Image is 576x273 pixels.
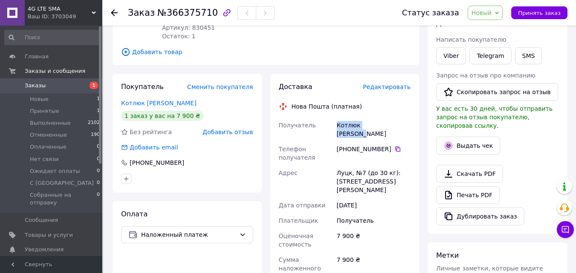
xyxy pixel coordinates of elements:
span: Ожидает оплаты [30,167,80,175]
button: SMS [515,47,542,64]
span: Плательщик [279,217,318,224]
span: Написать покупателю [436,36,506,43]
span: Сменить покупателя [187,83,253,90]
span: 0 [97,143,100,151]
span: 0 [97,191,100,207]
a: Скачать PDF [436,165,503,183]
div: Ваш ID: 3703049 [28,13,102,20]
span: Адрес [279,170,298,176]
span: Добавить отзыв [203,129,253,135]
span: 1 [97,107,100,115]
a: Viber [436,47,466,64]
button: Дублировать заказ [436,207,524,225]
span: Оплата [121,210,148,218]
div: [PHONE_NUMBER] [337,145,411,153]
span: 0 [97,179,100,187]
a: Котлюк [PERSON_NAME] [121,100,197,106]
div: Вернуться назад [111,9,118,17]
button: Скопировать запрос на отзыв [436,83,558,101]
span: 0 [97,155,100,163]
span: Оценочная стоимость [279,233,313,248]
div: 7 900 ₴ [335,228,412,252]
span: №366375710 [157,8,218,18]
span: Действия [436,19,470,27]
span: Заказы и сообщения [25,67,85,75]
span: 0 [97,167,100,175]
div: Получатель [335,213,412,228]
span: Оплаченные [30,143,67,151]
a: Telegram [469,47,511,64]
span: Телефон получателя [279,146,315,161]
button: Чат с покупателем [557,221,574,238]
div: Нова Пошта (платная) [289,102,364,111]
input: Поиск [4,30,101,45]
span: Принятые [30,107,59,115]
span: Сообщения [25,216,58,224]
span: Доставка [279,83,313,91]
span: Отмененные [30,131,67,139]
div: Добавить email [129,143,179,152]
span: Нет связи [30,155,58,163]
span: Товары и услуги [25,231,73,239]
span: Выполненные [30,119,71,127]
span: Артикул: 830451 [162,24,215,31]
div: [PHONE_NUMBER] [129,158,185,167]
span: Новые [30,95,49,103]
div: Котлюк [PERSON_NAME] [335,118,412,141]
span: Метки [436,251,459,259]
a: Печать PDF [436,186,500,204]
button: Выдать чек [436,137,500,155]
span: Дата отправки [279,202,326,209]
span: Принять заказ [518,10,561,16]
div: [DATE] [335,198,412,213]
span: Уведомления [25,246,64,253]
div: Добавить email [120,143,179,152]
span: 1 [97,95,100,103]
span: Наложенный платеж [141,230,236,239]
span: Главная [25,53,49,60]
div: Луцк, №7 (до 30 кг): [STREET_ADDRESS][PERSON_NAME] [335,165,412,198]
button: Принять заказ [511,6,567,19]
span: 1 [90,82,98,89]
span: Покупатель [121,83,164,91]
span: Редактировать [363,83,411,90]
span: 4G LTE SMA [28,5,92,13]
span: Новый [472,9,492,16]
div: 1 заказ у вас на 7 900 ₴ [121,111,204,121]
span: Запрос на отзыв про компанию [436,72,535,79]
span: Собранные на отправку [30,191,97,207]
span: С [GEOGRAPHIC_DATA] [30,179,94,187]
span: У вас есть 30 дней, чтобы отправить запрос на отзыв покупателю, скопировав ссылку. [436,105,553,129]
span: Заказ [128,8,155,18]
span: 190 [91,131,100,139]
span: Заказы [25,82,46,89]
span: Добавить товар [121,47,411,57]
span: Без рейтинга [130,129,172,135]
span: Получатель [279,122,316,129]
div: Статус заказа [402,9,459,17]
span: 2102 [88,119,100,127]
span: Остаток: 1 [162,33,196,40]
